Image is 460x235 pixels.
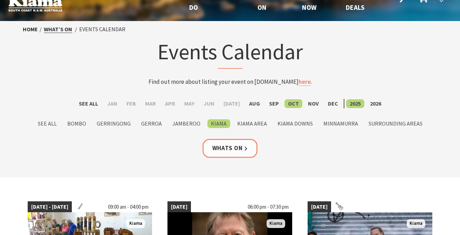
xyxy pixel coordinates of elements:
[167,201,191,213] span: [DATE]
[304,99,322,108] label: Nov
[346,99,364,108] label: 2025
[220,99,243,108] label: [DATE]
[93,38,368,69] h1: Events Calendar
[79,25,125,34] li: Events Calendar
[200,99,218,108] label: Jun
[123,99,139,108] label: Feb
[207,119,230,128] label: Kiama
[234,119,270,128] label: Kiama Area
[142,99,159,108] label: Mar
[246,99,263,108] label: Aug
[274,119,316,128] label: Kiama Downs
[162,99,179,108] label: Apr
[34,119,60,128] label: See All
[244,201,292,213] span: 06:00 pm - 07:30 pm
[28,201,72,213] span: [DATE] - [DATE]
[407,219,425,228] span: Kiama
[169,119,204,128] label: Jamberoo
[365,119,426,128] label: Surrounding Areas
[75,99,102,108] label: See All
[64,119,90,128] label: Bombo
[23,26,38,33] a: Home
[320,119,362,128] label: Minnamurra
[284,99,302,108] label: Oct
[104,99,121,108] label: Jan
[126,219,145,228] span: Kiama
[298,78,311,86] a: here
[138,119,165,128] label: Gerroa
[93,77,368,87] p: Find out more about listing your event on [DOMAIN_NAME] .
[44,26,72,33] a: What’s On
[308,201,331,213] span: [DATE]
[93,119,134,128] label: Gerringong
[267,219,285,228] span: Kiama
[366,99,385,108] label: 2026
[202,139,258,157] a: Whats On
[324,99,342,108] label: Dec
[266,99,282,108] label: Sep
[104,201,152,213] span: 09:00 am - 04:00 pm
[181,99,198,108] label: May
